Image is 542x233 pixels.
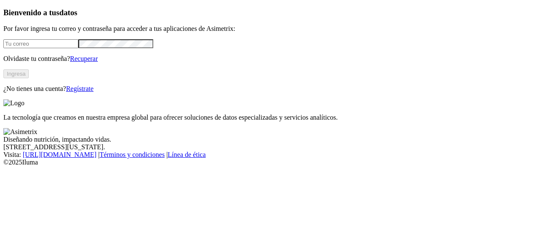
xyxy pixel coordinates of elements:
[3,128,37,136] img: Asimetrix
[3,114,539,121] p: La tecnología que creamos en nuestra empresa global para ofrecer soluciones de datos especializad...
[168,151,206,158] a: Línea de ética
[59,8,77,17] span: datos
[3,143,539,151] div: [STREET_ADDRESS][US_STATE].
[66,85,94,92] a: Regístrate
[3,151,539,159] div: Visita : | |
[3,8,539,17] h3: Bienvenido a tus
[70,55,98,62] a: Recuperar
[3,39,78,48] input: Tu correo
[3,136,539,143] div: Diseñando nutrición, impactando vidas.
[3,55,539,63] p: Olvidaste tu contraseña?
[3,69,29,78] button: Ingresa
[23,151,97,158] a: [URL][DOMAIN_NAME]
[100,151,165,158] a: Términos y condiciones
[3,159,539,166] div: © 2025 Iluma
[3,99,25,107] img: Logo
[3,25,539,33] p: Por favor ingresa tu correo y contraseña para acceder a tus aplicaciones de Asimetrix:
[3,85,539,93] p: ¿No tienes una cuenta?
